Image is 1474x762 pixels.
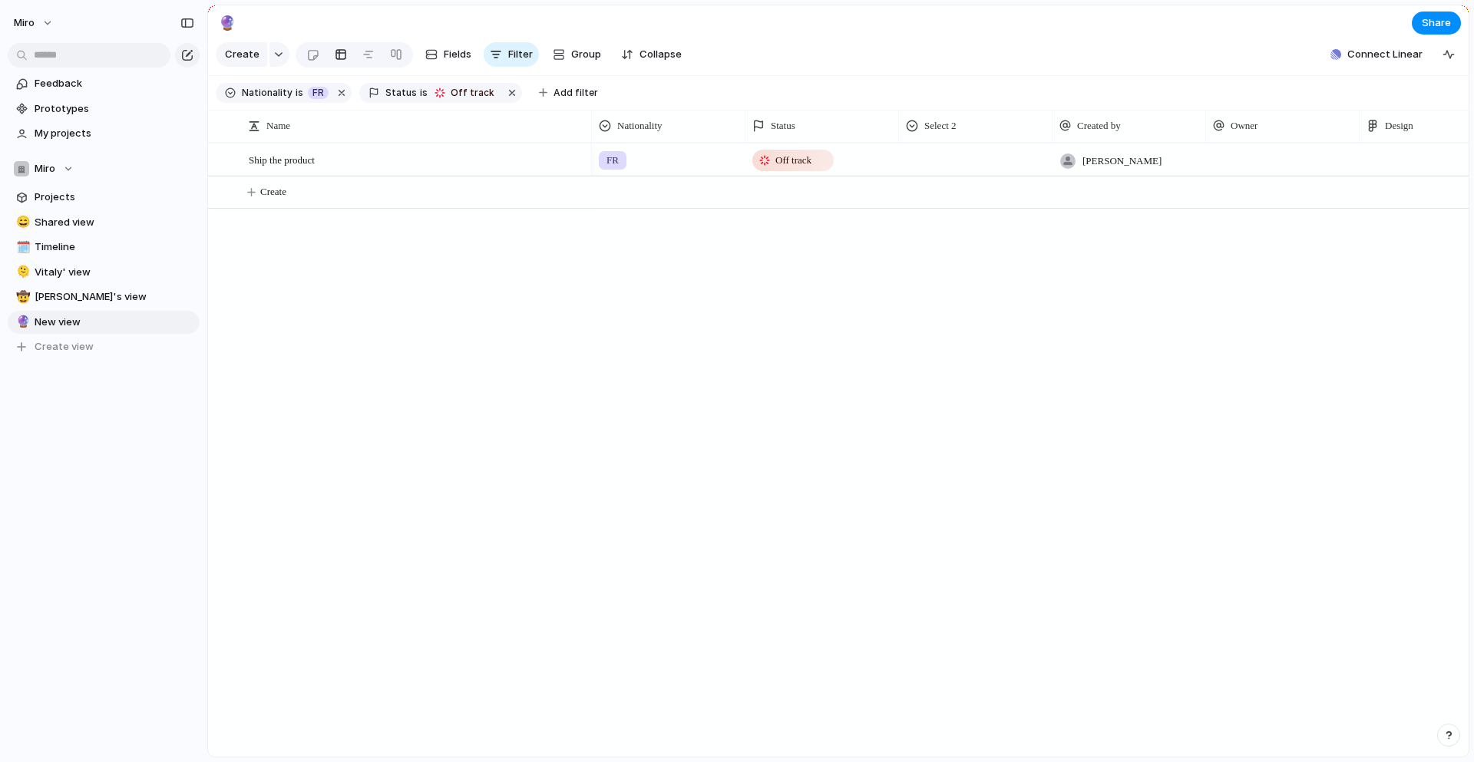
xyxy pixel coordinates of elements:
span: Fields [444,47,471,62]
button: Share [1412,12,1461,35]
button: Off track [429,84,502,101]
button: 🤠 [14,289,29,305]
button: FR [305,84,332,101]
div: 🔮 [219,12,236,33]
span: [PERSON_NAME]'s view [35,289,194,305]
a: 🗓️Timeline [8,236,200,259]
span: Add filter [554,86,598,100]
span: Name [266,118,290,134]
button: 🗓️ [14,239,29,255]
button: 🫠 [14,265,29,280]
button: 🔮 [14,315,29,330]
span: FR [606,153,619,168]
button: 😄 [14,215,29,230]
a: 🫠Vitaly' view [8,261,200,284]
span: Off track [451,86,497,100]
div: 😄 [16,213,27,231]
a: 🔮New view [8,311,200,334]
button: miro [7,11,61,35]
span: Create [225,47,259,62]
button: Add filter [530,82,607,104]
span: My projects [35,126,194,141]
span: Collapse [640,47,682,62]
span: Connect Linear [1347,47,1423,62]
a: My projects [8,122,200,145]
button: Fields [419,42,478,67]
a: Feedback [8,72,200,95]
span: Create view [35,339,94,355]
a: 😄Shared view [8,211,200,234]
span: Shared view [35,215,194,230]
span: Status [385,86,417,100]
a: Prototypes [8,97,200,120]
span: Ship the product [249,150,315,168]
button: Connect Linear [1324,43,1429,66]
span: Feedback [35,76,194,91]
a: Projects [8,186,200,209]
span: Off track [775,153,811,168]
span: FR [312,86,324,100]
button: is [417,84,431,101]
div: 🤠 [16,289,27,306]
span: Group [571,47,601,62]
span: Status [771,118,795,134]
button: Miro [8,157,200,180]
span: Filter [508,47,533,62]
span: Nationality [242,86,292,100]
span: Design [1385,118,1413,134]
button: Create view [8,335,200,358]
span: New view [35,315,194,330]
button: Create [216,42,267,67]
span: Share [1422,15,1451,31]
span: Miro [35,161,55,176]
span: Timeline [35,239,194,255]
button: Group [545,42,609,67]
button: is [292,84,306,101]
a: 🤠[PERSON_NAME]'s view [8,285,200,308]
span: Owner [1231,118,1258,134]
span: Vitaly' view [35,265,194,280]
span: Select 2 [924,118,957,134]
button: 🔮 [215,11,240,35]
span: miro [14,15,35,31]
div: 🗓️ [16,239,27,256]
span: Projects [35,190,194,205]
button: Filter [484,42,539,67]
span: Created by [1077,118,1121,134]
span: is [296,86,303,100]
div: 🔮 [16,313,27,331]
button: Collapse [615,42,688,67]
span: Prototypes [35,101,194,117]
span: Nationality [617,118,663,134]
div: 🫠 [16,263,27,281]
span: is [420,86,428,100]
span: Create [260,184,286,200]
span: [PERSON_NAME] [1082,153,1162,169]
